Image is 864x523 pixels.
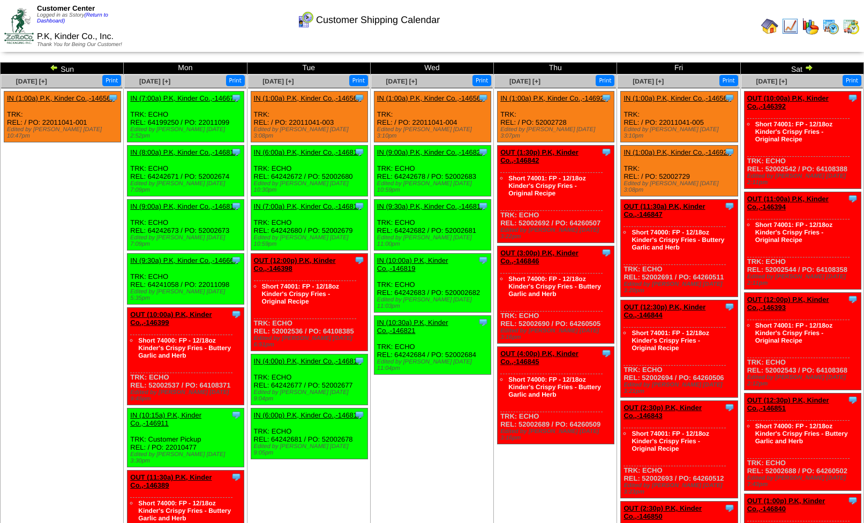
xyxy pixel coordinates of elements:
img: Tooltip [478,201,489,211]
img: Tooltip [478,147,489,157]
img: Tooltip [108,93,118,103]
img: home.gif [761,18,778,35]
a: Short 74001: FP - 12/18oz Kinder's Crispy Fries - Original Recipe [262,283,340,305]
div: Edited by [PERSON_NAME] [DATE] 3:21pm [623,382,737,395]
a: OUT (2:30p) P.K, Kinder Co.,-146850 [623,504,702,520]
button: Print [596,75,614,86]
a: OUT (1:30p) P.K, Kinder Co.,-146842 [500,148,578,164]
button: Print [226,75,245,86]
div: TRK: ECHO REL: 64242678 / PO: 52002683 [374,146,491,196]
a: IN (6:00a) P.K, Kinder Co.,-146817 [254,148,362,156]
a: (Return to Dashboard) [37,12,108,24]
div: Edited by [PERSON_NAME] [DATE] 3:07pm [500,126,614,139]
div: Edited by [PERSON_NAME] [DATE] 3:20pm [623,281,737,294]
td: Mon [124,63,247,74]
a: OUT (2:30p) P.K, Kinder Co.,-146843 [623,404,702,420]
img: Tooltip [354,410,365,420]
img: calendarprod.gif [822,18,839,35]
a: OUT (11:00a) P.K, Kinder Co.,-146394 [747,195,829,211]
div: TRK: ECHO REL: 64242683 / PO: 520002682 [374,254,491,313]
img: Tooltip [601,247,612,258]
div: Edited by [PERSON_NAME] [DATE] 2:12pm [747,374,861,387]
span: P.K, Kinder Co., Inc. [37,32,114,41]
a: IN (9:30a) P.K, Kinder Co.,-146668 [130,256,238,264]
div: TRK: ECHO REL: 52002537 / PO: 64108371 [127,308,244,405]
div: Edited by [PERSON_NAME] [DATE] 3:16pm [500,428,614,441]
div: Edited by [PERSON_NAME] [DATE] 11:00pm [377,234,491,247]
a: IN (6:00p) P.K, Kinder Co.,-146815 [254,411,362,419]
img: Tooltip [847,294,858,305]
button: Print [719,75,738,86]
img: ZoRoCo_Logo(Green%26Foil)%20jpg.webp [4,8,34,44]
a: IN (1:00a) P.K, Kinder Co.,-146566 [377,94,485,102]
img: Tooltip [354,93,365,103]
div: TRK: REL: / PO: 52002729 [621,146,738,196]
div: Edited by [PERSON_NAME] [DATE] 3:23pm [623,482,737,495]
div: TRK: ECHO REL: 64242672 / PO: 52002680 [251,146,367,196]
div: TRK: ECHO REL: 52002544 / PO: 64108358 [744,192,861,290]
div: TRK: REL: / PO: 22011041-004 [374,92,491,142]
a: Short 74001: FP - 12/18oz Kinder's Crispy Fries - Original Recipe [755,322,833,344]
div: Edited by [PERSON_NAME] [DATE] 5:35pm [130,289,244,301]
a: IN (10:15a) P.K, Kinder Co.,-146911 [130,411,201,427]
div: Edited by [PERSON_NAME] [DATE] 2:11pm [747,274,861,286]
img: Tooltip [724,301,735,312]
img: graph.gif [802,18,819,35]
img: Tooltip [724,201,735,211]
a: Short 74001: FP - 12/18oz Kinder's Crispy Fries - Original Recipe [632,329,709,352]
div: TRK: ECHO REL: 64242682 / PO: 52002681 [374,200,491,251]
a: OUT (12:00p) P.K, Kinder Co.,-146398 [254,256,336,272]
img: Tooltip [354,201,365,211]
div: Edited by [PERSON_NAME] [DATE] 9:04pm [254,389,367,402]
a: IN (7:00a) P.K, Kinder Co.,-146670 [130,94,238,102]
button: Print [349,75,368,86]
span: Customer Shipping Calendar [316,14,440,26]
div: Edited by [PERSON_NAME] [DATE] 10:59pm [254,234,367,247]
div: Edited by [PERSON_NAME] [DATE] 7:09pm [130,180,244,193]
a: IN (1:00a) P.K, Kinder Co.,-146925 [623,148,731,156]
a: [DATE] [+] [509,78,540,85]
img: Tooltip [231,93,242,103]
div: TRK: REL: / PO: 22011041-005 [621,92,738,142]
div: TRK: ECHO REL: 64242684 / PO: 52002684 [374,316,491,375]
a: IN (1:00a) P.K, Kinder Co.,-146567 [623,94,731,102]
a: OUT (3:00p) P.K, Kinder Co.,-146846 [500,249,578,265]
a: OUT (10:00a) P.K, Kinder Co.,-146399 [130,310,212,327]
div: Edited by [PERSON_NAME] [DATE] 6:51pm [254,335,367,348]
div: TRK: ECHO REL: 64241058 / PO: 22011098 [127,254,244,305]
img: calendarinout.gif [843,18,860,35]
a: Short 74000: FP - 12/18oz Kinder's Crispy Fries - Buttery Garlic and Herb [632,229,724,251]
a: IN (1:00a) P.K, Kinder Co.,-146565 [254,94,362,102]
img: Tooltip [231,309,242,320]
div: TRK: ECHO REL: 52002692 / PO: 64260507 [498,146,614,243]
a: IN (4:00p) P.K, Kinder Co.,-146814 [254,357,362,365]
span: [DATE] [+] [386,78,417,85]
a: [DATE] [+] [139,78,170,85]
img: Tooltip [231,201,242,211]
div: TRK: ECHO REL: 64242680 / PO: 52002679 [251,200,367,251]
div: TRK: ECHO REL: 52002690 / PO: 64260505 [498,246,614,344]
div: TRK: REL: / PO: 22011041-001 [4,92,121,142]
a: [DATE] [+] [16,78,47,85]
div: TRK: ECHO REL: 64242677 / PO: 52002677 [251,354,367,405]
img: Tooltip [354,147,365,157]
button: Print [472,75,491,86]
a: IN (1:00a) P.K, Kinder Co.,-146924 [500,94,608,102]
a: IN (8:00a) P.K, Kinder Co.,-146811 [130,148,238,156]
a: OUT (12:30p) P.K, Kinder Co.,-146844 [623,303,705,319]
div: Edited by [PERSON_NAME] [DATE] 10:59pm [377,180,491,193]
a: Short 74001: FP - 12/18oz Kinder's Crispy Fries - Original Recipe [632,430,709,452]
img: Tooltip [478,93,489,103]
img: line_graph.gif [782,18,799,35]
img: Tooltip [231,255,242,266]
img: Tooltip [601,147,612,157]
a: IN (9:00a) P.K, Kinder Co.,-146810 [130,202,238,210]
a: [DATE] [+] [262,78,294,85]
div: TRK: REL: / PO: 52002728 [498,92,614,142]
a: Short 74000: FP - 12/18oz Kinder's Crispy Fries - Buttery Garlic and Herb [138,499,231,522]
div: TRK: ECHO REL: 52002691 / PO: 64260511 [621,200,738,297]
div: Edited by [PERSON_NAME] [DATE] 7:09pm [130,234,244,247]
